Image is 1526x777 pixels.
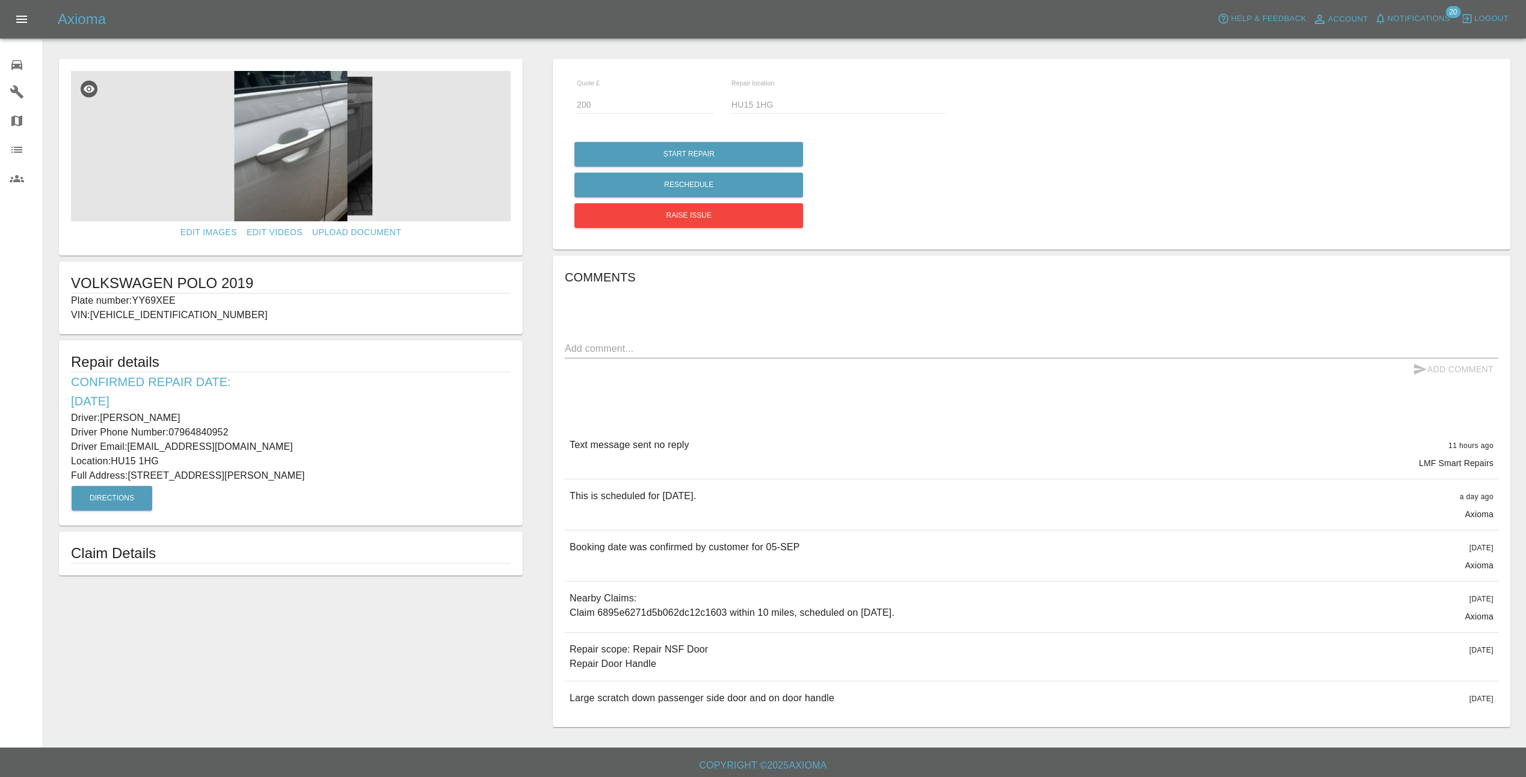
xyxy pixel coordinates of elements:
p: Large scratch down passenger side door and on door handle [570,691,834,705]
span: Help & Feedback [1231,12,1306,26]
span: Quote £ [577,79,600,87]
p: Repair scope: Repair NSF Door Repair Door Handle [570,642,708,671]
button: Start Repair [574,142,803,167]
p: Booking date was confirmed by customer for 05-SEP [570,540,800,554]
p: Axioma [1465,610,1494,622]
p: Location: HU15 1HG [71,454,511,468]
img: 22d3a0cf-0146-4f40-ab2b-1e24dee33143 [71,71,511,221]
span: a day ago [1460,493,1494,501]
span: [DATE] [1469,544,1494,552]
h5: Repair details [71,352,511,372]
h6: Comments [565,268,1498,287]
button: Open drawer [7,5,36,34]
span: Logout [1474,12,1509,26]
span: [DATE] [1469,695,1494,703]
span: [DATE] [1469,646,1494,654]
a: Edit Images [176,221,242,244]
h6: Confirmed Repair Date: [DATE] [71,372,511,411]
button: Logout [1458,10,1512,28]
a: Edit Videos [242,221,307,244]
p: Axioma [1465,559,1494,571]
button: Help & Feedback [1214,10,1309,28]
span: Notifications [1388,12,1450,26]
button: Raise issue [574,203,803,228]
p: Full Address: [STREET_ADDRESS][PERSON_NAME] [71,468,511,483]
span: 11 hours ago [1448,441,1494,450]
p: LMF Smart Repairs [1419,457,1494,469]
button: Reschedule [574,173,803,197]
button: Notifications [1371,10,1453,28]
span: 20 [1445,6,1460,18]
h5: Axioma [58,10,106,29]
h1: VOLKSWAGEN POLO 2019 [71,274,511,293]
h1: Claim Details [71,544,511,563]
p: Driver Phone Number: 07964840952 [71,425,511,440]
p: Nearby Claims: Claim 6895e6271d5b062dc12c1603 within 10 miles, scheduled on [DATE]. [570,591,894,620]
button: Directions [72,486,152,511]
a: Account [1309,10,1371,29]
p: VIN: [VEHICLE_IDENTIFICATION_NUMBER] [71,308,511,322]
p: Text message sent no reply [570,438,689,452]
span: [DATE] [1469,595,1494,603]
p: This is scheduled for [DATE]. [570,489,696,503]
a: Upload Document [307,221,406,244]
span: Repair location [731,79,775,87]
span: Account [1328,13,1368,26]
p: Driver: [PERSON_NAME] [71,411,511,425]
p: Axioma [1465,508,1494,520]
h6: Copyright © 2025 Axioma [10,757,1516,774]
p: Driver Email: [EMAIL_ADDRESS][DOMAIN_NAME] [71,440,511,454]
p: Plate number: YY69XEE [71,293,511,308]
